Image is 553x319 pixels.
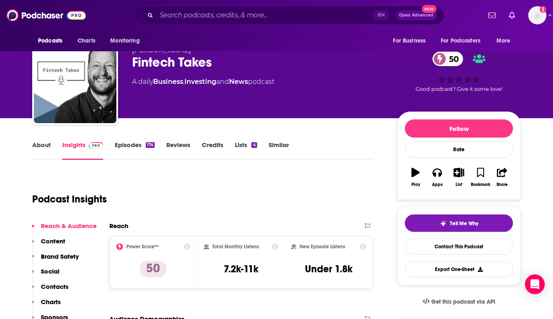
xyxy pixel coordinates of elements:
img: Podchaser Pro [89,142,103,149]
span: , [183,78,184,86]
h2: New Episode Listens [300,244,345,250]
button: Bookmark [470,162,491,192]
span: and [216,78,229,86]
h1: Podcast Insights [32,193,107,205]
button: Show profile menu [528,6,546,24]
a: Get this podcast via API [416,292,502,312]
img: Podchaser - Follow, Share and Rate Podcasts [7,7,86,23]
div: 4 [251,142,257,148]
a: News [229,78,248,86]
div: 174 [146,142,155,148]
button: Content [32,237,65,252]
span: For Business [393,35,425,47]
p: Content [41,237,65,245]
a: Episodes174 [115,141,155,160]
a: Business [153,78,183,86]
span: Podcasts [38,35,62,47]
input: Search podcasts, credits, & more... [156,9,373,22]
a: Lists4 [235,141,257,160]
div: Share [496,182,508,187]
span: Open Advanced [399,13,433,17]
span: ⌘ K [373,10,389,21]
button: Brand Safety [32,252,79,268]
button: Play [405,162,426,192]
a: About [32,141,51,160]
p: Contacts [41,283,69,290]
span: New [422,5,437,13]
p: Charts [41,298,61,306]
button: Charts [32,298,61,313]
a: Similar [269,141,289,160]
img: User Profile [528,6,546,24]
span: Logged in as HughE [528,6,546,24]
span: Monitoring [110,35,139,47]
a: Charts [72,33,100,49]
a: 50 [432,52,463,66]
p: Social [41,267,59,275]
button: Open AdvancedNew [395,10,437,20]
button: Share [492,162,513,192]
a: Credits [202,141,223,160]
div: Open Intercom Messenger [525,274,545,294]
div: A daily podcast [132,77,274,87]
button: open menu [104,33,150,49]
div: Search podcasts, credits, & more... [134,6,444,25]
div: List [456,182,462,187]
p: Reach & Audience [41,222,97,230]
span: Charts [78,35,95,47]
span: 50 [441,52,463,66]
h3: Under 1.8k [305,263,352,275]
span: Good podcast? Give it some love! [416,86,502,92]
button: Reach & Audience [32,222,97,237]
div: Play [411,182,420,187]
span: For Podcasters [441,35,480,47]
button: List [448,162,470,192]
button: Contacts [32,283,69,298]
img: tell me why sparkle [440,220,447,227]
a: Show notifications dropdown [485,8,499,22]
button: open menu [32,33,73,49]
a: Contact This Podcast [405,238,513,255]
div: 50Good podcast? Give it some love! [397,46,521,98]
h2: Total Monthly Listens [212,244,259,250]
button: tell me why sparkleTell Me Why [405,214,513,232]
h3: 7.2k-11k [224,263,258,275]
div: Rate [405,141,513,158]
button: Follow [405,119,513,138]
a: Reviews [166,141,190,160]
a: InsightsPodchaser Pro [62,141,103,160]
button: Export One-Sheet [405,261,513,277]
p: 50 [139,261,167,277]
button: open menu [491,33,521,49]
h2: Power Score™ [126,244,158,250]
span: Get this podcast via API [431,298,495,305]
img: Fintech Takes [34,40,116,123]
h2: Reach [109,222,128,230]
div: Apps [432,182,443,187]
p: Brand Safety [41,252,79,260]
a: Investing [184,78,216,86]
a: Show notifications dropdown [506,8,518,22]
span: Tell Me Why [450,220,478,227]
span: More [496,35,510,47]
svg: Add a profile image [540,6,546,13]
button: Social [32,267,59,283]
button: open menu [387,33,436,49]
button: open menu [435,33,492,49]
div: Bookmark [471,182,490,187]
button: Apps [426,162,448,192]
